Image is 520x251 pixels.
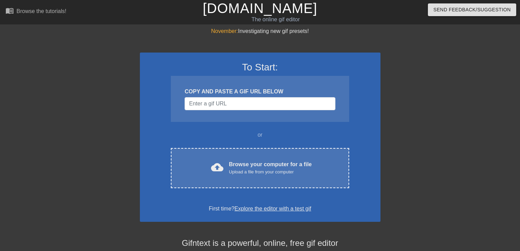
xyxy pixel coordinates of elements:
[5,7,66,17] a: Browse the tutorials!
[149,61,372,73] h3: To Start:
[177,15,374,24] div: The online gif editor
[185,97,335,110] input: Username
[5,7,14,15] span: menu_book
[158,131,363,139] div: or
[211,28,238,34] span: November:
[140,27,380,35] div: Investigating new gif presets!
[229,169,312,175] div: Upload a file from your computer
[149,205,372,213] div: First time?
[428,3,516,16] button: Send Feedback/Suggestion
[433,5,511,14] span: Send Feedback/Suggestion
[140,238,380,248] h4: Gifntext is a powerful, online, free gif editor
[229,160,312,175] div: Browse your computer for a file
[185,88,335,96] div: COPY AND PASTE A GIF URL BELOW
[211,161,223,173] span: cloud_upload
[203,1,317,16] a: [DOMAIN_NAME]
[16,8,66,14] div: Browse the tutorials!
[234,206,311,212] a: Explore the editor with a test gif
